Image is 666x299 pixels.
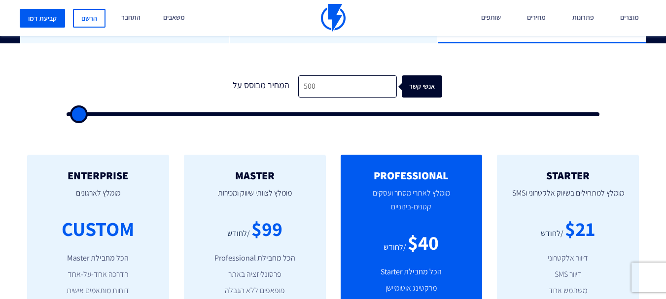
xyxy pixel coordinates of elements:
li: דיוור SMS [512,269,624,280]
h2: MASTER [199,169,311,181]
h2: ENTERPRISE [42,169,154,181]
li: הכל מחבילת Professional [199,253,311,264]
li: הכל מחבילת Starter [355,266,468,278]
p: מומלץ לארגונים [42,181,154,215]
p: מומלץ לאתרי מסחר ועסקים קטנים-בינוניים [355,181,468,229]
div: $21 [565,215,595,243]
li: הכל מחבילת Master [42,253,154,264]
li: הדרכה אחד-על-אחד [42,269,154,280]
div: $40 [408,229,439,257]
div: CUSTOM [62,215,134,243]
li: פופאפים ללא הגבלה [199,285,311,297]
p: מומלץ לצוותי שיווק ומכירות [199,181,311,215]
a: קביעת דמו [20,9,65,28]
div: /לחודש [541,228,563,239]
div: $99 [251,215,282,243]
li: משתמש אחד [512,285,624,297]
h2: STARTER [512,169,624,181]
li: דוחות מותאמים אישית [42,285,154,297]
li: פרסונליזציה באתר [199,269,311,280]
a: הרשם [73,9,105,28]
div: /לחודש [227,228,250,239]
li: דיוור אלקטרוני [512,253,624,264]
div: אנשי קשר [407,75,447,98]
div: /לחודש [384,242,406,253]
p: מומלץ למתחילים בשיווק אלקטרוני וSMS [512,181,624,215]
div: המחיר מבוסס על [224,75,298,98]
li: מרקטינג אוטומיישן [355,283,468,294]
h2: PROFESSIONAL [355,169,468,181]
